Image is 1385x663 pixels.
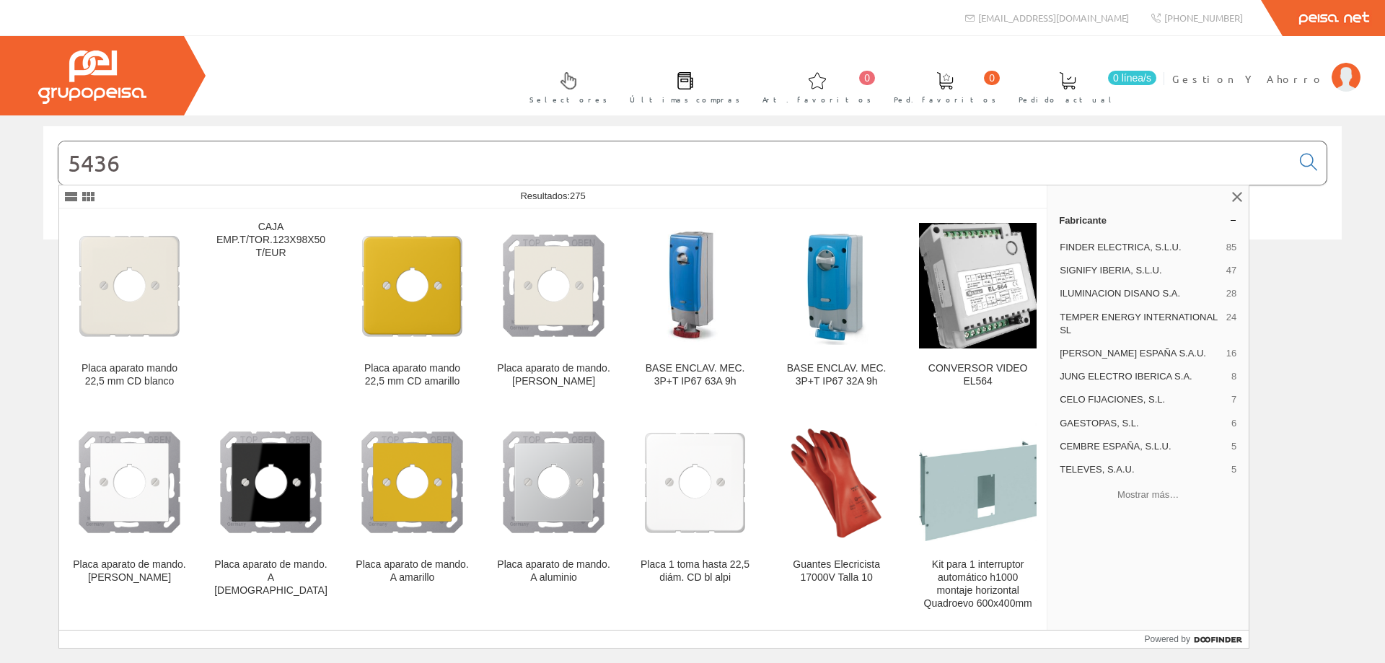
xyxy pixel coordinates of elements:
span: GAESTOPAS, S.L. [1060,417,1226,430]
img: Placa aparato mando 22,5 mm CD amarillo [353,227,471,344]
span: ILUMINACION DISANO S.A. [1060,287,1221,300]
button: Mostrar más… [1053,483,1243,506]
span: CEMBRE ESPAÑA, S.L.U. [1060,440,1226,453]
span: Pedido actual [1019,92,1117,107]
span: 0 [859,71,875,85]
span: 6 [1231,417,1236,430]
span: [PERSON_NAME] ESPAÑA S.A.U. [1060,347,1221,360]
a: CAJA EMP.T/TOR.123X98X50 T/EUR [201,209,341,405]
span: Gestion Y Ahorro [1172,71,1324,86]
img: BASE ENCLAV. MEC. 3P+T IP67 63A 9h [636,227,754,344]
a: Fabricante [1047,208,1249,232]
a: Kit para 1 interruptor automático h1000 montaje horizontal Quadroevo 600x400mm Kit para 1 interru... [907,405,1048,627]
img: Placa 1 toma hasta 22,5 diám. CD bl alpi [636,423,754,541]
img: Grupo Peisa [38,51,146,104]
a: Placa aparato mando 22,5 mm CD amarillo Placa aparato mando 22,5 mm CD amarillo [342,209,483,405]
span: [EMAIL_ADDRESS][DOMAIN_NAME] [978,12,1129,24]
span: 7 [1231,393,1236,406]
div: Placa aparato de mando. A [DEMOGRAPHIC_DATA] [212,558,330,597]
span: Art. favoritos [762,92,871,107]
span: Selectores [529,92,607,107]
div: Kit para 1 interruptor automático h1000 montaje horizontal Quadroevo 600x400mm [919,558,1037,610]
span: 28 [1226,287,1236,300]
div: Placa aparato de mando. [PERSON_NAME] [71,558,188,584]
div: BASE ENCLAV. MEC. 3P+T IP67 63A 9h [636,362,754,388]
div: Placa aparato de mando. [PERSON_NAME] [495,362,612,388]
a: Placa aparato de mando. A negro Placa aparato de mando. A [DEMOGRAPHIC_DATA] [201,405,341,627]
a: Placa 1 toma hasta 22,5 diám. CD bl alpi Placa 1 toma hasta 22,5 diám. CD bl alpi [625,405,765,627]
span: Últimas compras [630,92,740,107]
a: CONVERSOR VIDEO EL564 CONVERSOR VIDEO EL564 [907,209,1048,405]
a: Gestion Y Ahorro [1172,60,1360,74]
span: 47 [1226,264,1236,277]
img: BASE ENCLAV. MEC. 3P+T IP67 32A 9h [778,227,895,344]
span: 275 [570,190,586,201]
a: Placa aparato mando 22,5 mm CD blanco Placa aparato mando 22,5 mm CD blanco [59,209,200,405]
a: BASE ENCLAV. MEC. 3P+T IP67 32A 9h BASE ENCLAV. MEC. 3P+T IP67 32A 9h [766,209,907,405]
img: Placa aparato de mando. A aluminio [495,423,612,541]
div: Placa aparato mando 22,5 mm CD amarillo [353,362,471,388]
a: Guantes Elecricista 17000V Talla 10 Guantes Elecricista 17000V Talla 10 [766,405,907,627]
a: Placa aparato de mando. A aluminio Placa aparato de mando. A aluminio [483,405,624,627]
a: Placa aparato de mando. A blanco alpino Placa aparato de mando. [PERSON_NAME] [59,405,200,627]
div: CONVERSOR VIDEO EL564 [919,362,1037,388]
input: Buscar... [58,141,1291,185]
span: CELO FIJACIONES, S.L. [1060,393,1226,406]
div: © Grupo Peisa [43,258,1342,270]
img: Placa aparato de mando. A negro [212,423,330,541]
div: Placa 1 toma hasta 22,5 diám. CD bl alpi [636,558,754,584]
div: BASE ENCLAV. MEC. 3P+T IP67 32A 9h [778,362,895,388]
div: Placa aparato de mando. A aluminio [495,558,612,584]
span: FINDER ELECTRICA, S.L.U. [1060,241,1221,254]
span: 5 [1231,463,1236,476]
div: CAJA EMP.T/TOR.123X98X50 T/EUR [212,221,330,260]
a: BASE ENCLAV. MEC. 3P+T IP67 63A 9h BASE ENCLAV. MEC. 3P+T IP67 63A 9h [625,209,765,405]
img: Placa aparato mando 22,5 mm CD blanco [71,227,188,344]
a: Placa aparato de mando. A blanco marfil Placa aparato de mando. [PERSON_NAME] [483,209,624,405]
span: 8 [1231,370,1236,383]
div: Guantes Elecricista 17000V Talla 10 [778,558,895,584]
img: Kit para 1 interruptor automático h1000 montaje horizontal Quadroevo 600x400mm [919,423,1037,541]
div: Placa aparato de mando. A amarillo [353,558,471,584]
a: Placa aparato de mando. A amarillo Placa aparato de mando. A amarillo [342,405,483,627]
div: Placa aparato mando 22,5 mm CD blanco [71,362,188,388]
span: 16 [1226,347,1236,360]
span: 24 [1226,311,1236,337]
span: [PHONE_NUMBER] [1164,12,1243,24]
span: SIGNIFY IBERIA, S.L.U. [1060,264,1221,277]
span: 0 línea/s [1108,71,1156,85]
img: Placa aparato de mando. A blanco alpino [71,423,188,541]
img: CONVERSOR VIDEO EL564 [919,223,1037,348]
a: Selectores [515,60,615,113]
img: Placa aparato de mando. A amarillo [353,423,471,541]
a: Powered by [1145,631,1249,648]
img: Placa aparato de mando. A blanco marfil [495,227,612,344]
img: Guantes Elecricista 17000V Talla 10 [778,423,895,541]
span: JUNG ELECTRO IBERICA S.A. [1060,370,1226,383]
span: TEMPER ENERGY INTERNATIONAL SL [1060,311,1221,337]
span: Resultados: [520,190,585,201]
span: 85 [1226,241,1236,254]
span: Powered by [1145,633,1190,646]
span: 5 [1231,440,1236,453]
span: 0 [984,71,1000,85]
span: Ped. favoritos [894,92,996,107]
span: TELEVES, S.A.U. [1060,463,1226,476]
a: Últimas compras [615,60,747,113]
